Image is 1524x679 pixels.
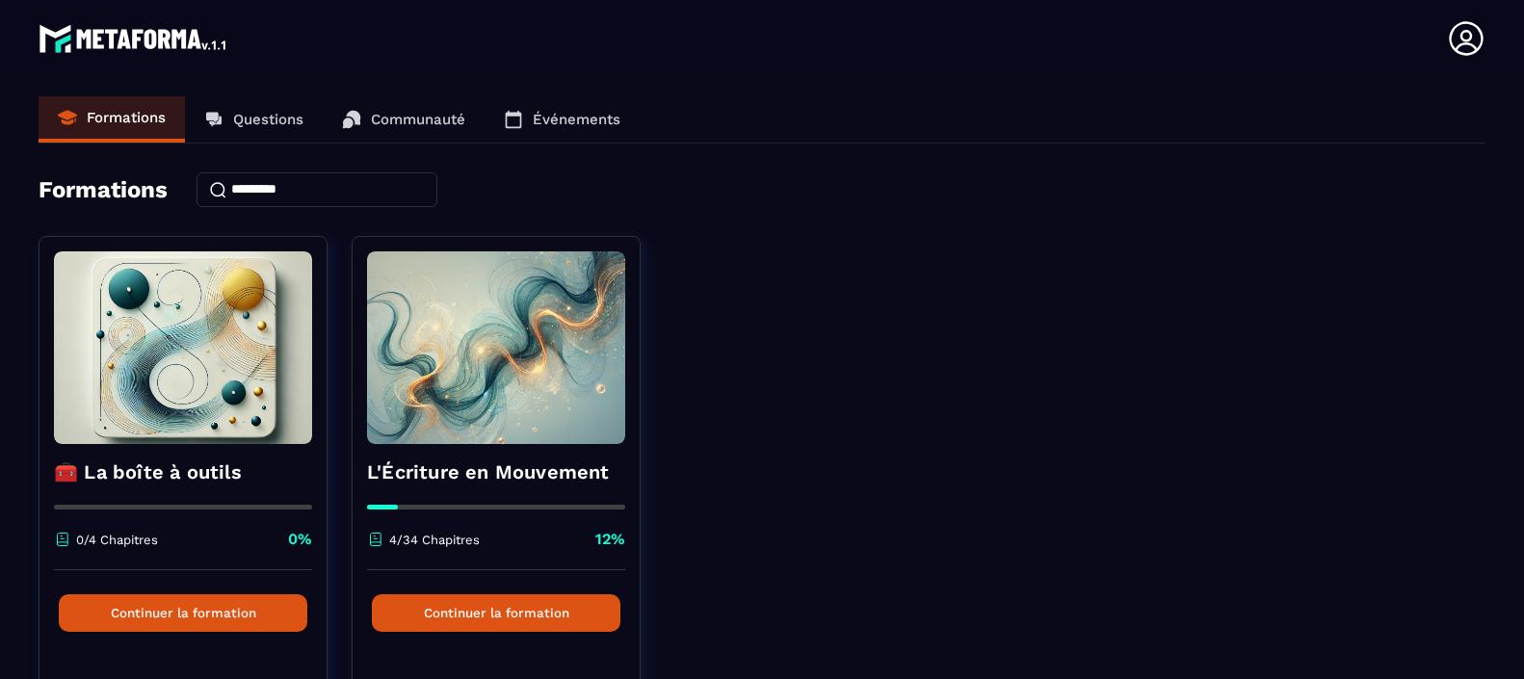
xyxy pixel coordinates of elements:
[389,533,480,547] p: 4/34 Chapitres
[59,594,307,632] button: Continuer la formation
[54,251,312,444] img: formation-background
[323,96,485,143] a: Communauté
[54,458,312,485] h4: 🧰 La boîte à outils
[372,594,620,632] button: Continuer la formation
[533,111,620,128] p: Événements
[76,533,158,547] p: 0/4 Chapitres
[367,251,625,444] img: formation-background
[39,176,168,203] h4: Formations
[288,529,312,550] p: 0%
[87,109,166,126] p: Formations
[367,458,625,485] h4: L'Écriture en Mouvement
[371,111,465,128] p: Communauté
[39,19,229,58] img: logo
[233,111,303,128] p: Questions
[39,96,185,143] a: Formations
[595,529,625,550] p: 12%
[185,96,323,143] a: Questions
[485,96,640,143] a: Événements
